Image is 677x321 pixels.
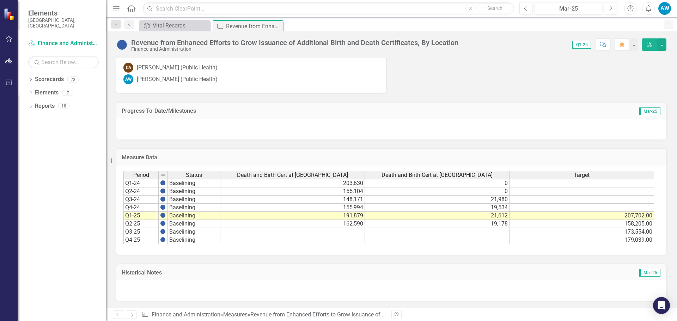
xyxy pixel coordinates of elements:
[131,39,458,47] div: Revenue from Enhanced Efforts to Grow Issuance of Additional Birth and Death Certificates, By Loc...
[168,212,220,220] td: Baselining
[168,187,220,196] td: Baselining
[35,102,55,110] a: Reports
[143,2,514,15] input: Search ClearPoint...
[365,220,510,228] td: 19,178
[510,212,654,220] td: 207,702.00
[510,236,654,244] td: 179,039.00
[123,212,159,220] td: Q1-25
[168,220,220,228] td: Baselining
[28,17,99,29] small: [GEOGRAPHIC_DATA], [GEOGRAPHIC_DATA]
[510,220,654,228] td: 158,205.00
[123,220,159,228] td: Q2-25
[658,2,671,15] button: AW
[35,89,59,97] a: Elements
[510,228,654,236] td: 173,554.00
[477,4,512,13] button: Search
[160,172,166,178] img: 8DAGhfEEPCf229AAAAAElFTkSuQmCC
[535,2,602,15] button: Mar-25
[152,311,220,318] a: Finance and Administration
[137,75,218,84] div: [PERSON_NAME] (Public Health)
[365,179,510,187] td: 0
[220,179,365,187] td: 203,630
[365,212,510,220] td: 21,612
[487,5,502,11] span: Search
[220,212,365,220] td: 191,879
[123,74,133,84] div: AW
[62,90,73,96] div: 7
[123,63,133,73] div: CA
[28,39,99,48] a: Finance and Administration
[653,297,670,314] div: Open Intercom Messenger
[123,196,159,204] td: Q3-24
[160,188,166,194] img: BgCOk07PiH71IgAAAABJRU5ErkJggg==
[123,228,159,236] td: Q3-25
[160,212,166,218] img: BgCOk07PiH71IgAAAABJRU5ErkJggg==
[220,187,365,196] td: 155,104
[160,196,166,202] img: BgCOk07PiH71IgAAAABJRU5ErkJggg==
[160,221,166,226] img: BgCOk07PiH71IgAAAABJRU5ErkJggg==
[153,21,208,30] div: Vital Records
[639,269,660,277] span: Mar-25
[250,311,509,318] div: Revenue from Enhanced Efforts to Grow Issuance of Additional Birth and Death Certificates, By Loc...
[168,228,220,236] td: Baselining
[382,172,493,178] span: Death and Birth Cert at [GEOGRAPHIC_DATA]
[123,236,159,244] td: Q4-25
[123,179,159,187] td: Q1-24
[186,172,202,178] span: Status
[141,21,208,30] a: Vital Records
[28,9,99,17] span: Elements
[4,8,16,20] img: ClearPoint Strategy
[168,236,220,244] td: Baselining
[122,154,661,161] h3: Measure Data
[133,172,149,178] span: Period
[137,64,218,72] div: [PERSON_NAME] (Public Health)
[131,47,458,52] div: Finance and Administration
[28,56,99,68] input: Search Below...
[67,76,79,82] div: 23
[116,39,128,50] img: Baselining
[220,204,365,212] td: 155,994
[160,204,166,210] img: BgCOk07PiH71IgAAAABJRU5ErkJggg==
[141,311,386,319] div: » »
[574,172,590,178] span: Target
[160,229,166,234] img: BgCOk07PiH71IgAAAABJRU5ErkJggg==
[237,172,348,178] span: Death and Birth Cert at [GEOGRAPHIC_DATA]
[168,196,220,204] td: Baselining
[220,196,365,204] td: 148,171
[122,270,471,276] h3: Historical Notes
[160,237,166,242] img: BgCOk07PiH71IgAAAABJRU5ErkJggg==
[160,180,166,186] img: BgCOk07PiH71IgAAAABJRU5ErkJggg==
[572,41,591,49] span: Q1-25
[168,204,220,212] td: Baselining
[122,108,539,114] h3: Progress To-Date/Milestones
[123,204,159,212] td: Q4-24
[365,187,510,196] td: 0
[639,107,660,115] span: Mar-25
[365,204,510,212] td: 19,534
[220,220,365,228] td: 162,590
[123,187,159,196] td: Q2-24
[168,179,220,187] td: Baselining
[226,22,281,31] div: Revenue from Enhanced Efforts to Grow Issuance of Additional Birth and Death Certificates, By Loc...
[537,5,600,13] div: Mar-25
[58,103,69,109] div: 18
[223,311,248,318] a: Measures
[35,75,64,84] a: Scorecards
[365,196,510,204] td: 21,980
